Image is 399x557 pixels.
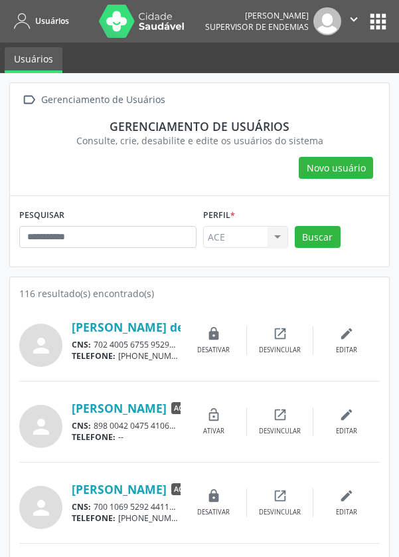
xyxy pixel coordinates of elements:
span: CNS: [72,501,91,512]
span: Usuários [35,15,69,27]
div: Ativar [203,427,224,436]
span: Supervisor de Endemias [205,21,309,33]
label: Perfil [203,205,235,226]
img: img [313,7,341,35]
div: 116 resultado(s) encontrado(s) [19,286,380,300]
div: [PHONE_NUMBER] [72,350,181,362]
span: Novo usuário [307,161,366,175]
div: Desativar [197,346,230,355]
i: person [29,334,53,358]
div: Desativar [197,508,230,517]
span: CPF: [179,420,197,431]
i: lock [206,326,221,341]
div: Desvincular [259,508,301,517]
span: CNS: [72,420,91,431]
div: 702 4005 6755 9529 137.811.576-79 [72,339,181,350]
i: open_in_new [273,326,287,341]
span: ACE [171,483,189,495]
div: Gerenciamento de usuários [29,119,370,134]
a: [PERSON_NAME] de [PERSON_NAME] [72,320,282,334]
label: PESQUISAR [19,205,64,226]
a: [PERSON_NAME] [72,482,167,497]
i:  [19,90,39,110]
div: [PERSON_NAME] [205,10,309,21]
a:  Gerenciamento de Usuários [19,90,167,110]
i: edit [339,489,354,503]
span: CNS: [72,339,91,350]
button: Buscar [295,226,341,249]
button:  [341,7,366,35]
button: apps [366,10,390,33]
span: CPF: [179,501,197,512]
a: [PERSON_NAME] [72,401,167,415]
span: TELEFONE: [72,431,116,443]
div: Editar [336,427,357,436]
i: lock_open [206,407,221,422]
span: CPF: [179,339,197,350]
div: Desvincular [259,427,301,436]
div: -- [72,431,181,443]
i: person [29,415,53,439]
div: Consulte, crie, desabilite e edite os usuários do sistema [29,134,370,148]
i: person [29,496,53,520]
span: ACE [171,402,189,414]
i: edit [339,326,354,341]
div: 898 0042 0475 4106 075.494.691-64 [72,420,181,431]
div: Editar [336,508,357,517]
i:  [347,12,361,27]
a: Usuários [9,10,69,32]
div: Gerenciamento de Usuários [39,90,167,110]
div: Desvincular [259,346,301,355]
div: [PHONE_NUMBER] [72,512,181,524]
i: open_in_new [273,407,287,422]
div: Editar [336,346,357,355]
i: lock [206,489,221,503]
i: open_in_new [273,489,287,503]
span: TELEFONE: [72,512,116,524]
button: Novo usuário [299,157,373,179]
i: edit [339,407,354,422]
span: TELEFONE: [72,350,116,362]
a: Usuários [5,47,62,73]
div: 700 1069 5292 4411 131.199.936-11 [72,501,181,512]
